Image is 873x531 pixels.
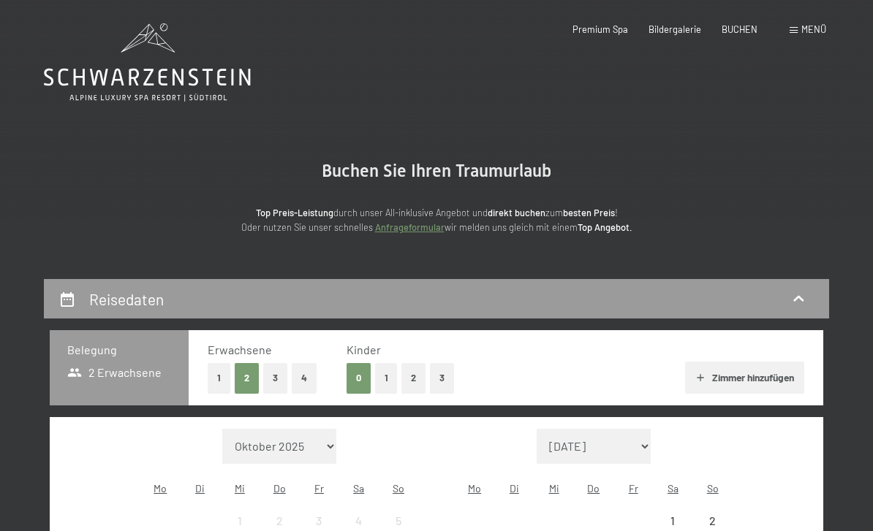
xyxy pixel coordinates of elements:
[208,343,272,356] span: Erwachsene
[468,482,481,494] abbr: Montag
[347,343,381,356] span: Kinder
[273,482,286,494] abbr: Donnerstag
[235,482,245,494] abbr: Mittwoch
[549,482,559,494] abbr: Mittwoch
[430,363,454,393] button: 3
[629,482,638,494] abbr: Freitag
[722,23,757,35] a: BUCHEN
[314,482,324,494] abbr: Freitag
[375,363,398,393] button: 1
[256,207,333,218] strong: Top Preis-Leistung
[488,207,545,218] strong: direkt buchen
[353,482,364,494] abbr: Samstag
[67,364,162,381] span: 2 Erwachsene
[292,363,317,393] button: 4
[668,482,679,494] abbr: Samstag
[347,363,371,393] button: 0
[587,482,600,494] abbr: Donnerstag
[685,362,804,394] button: Zimmer hinzufügen
[801,23,826,35] span: Menü
[322,161,551,181] span: Buchen Sie Ihren Traumurlaub
[263,363,287,393] button: 3
[144,205,729,235] p: durch unser All-inklusive Angebot und zum ! Oder nutzen Sie unser schnelles wir melden uns gleich...
[235,363,259,393] button: 2
[208,363,230,393] button: 1
[375,221,445,233] a: Anfrageformular
[563,207,615,218] strong: besten Preis
[649,23,701,35] a: Bildergalerie
[572,23,628,35] a: Premium Spa
[89,290,164,308] h2: Reisedaten
[578,221,632,233] strong: Top Angebot.
[154,482,167,494] abbr: Montag
[195,482,205,494] abbr: Dienstag
[510,482,519,494] abbr: Dienstag
[707,482,719,494] abbr: Sonntag
[393,482,404,494] abbr: Sonntag
[67,342,171,358] h3: Belegung
[401,363,426,393] button: 2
